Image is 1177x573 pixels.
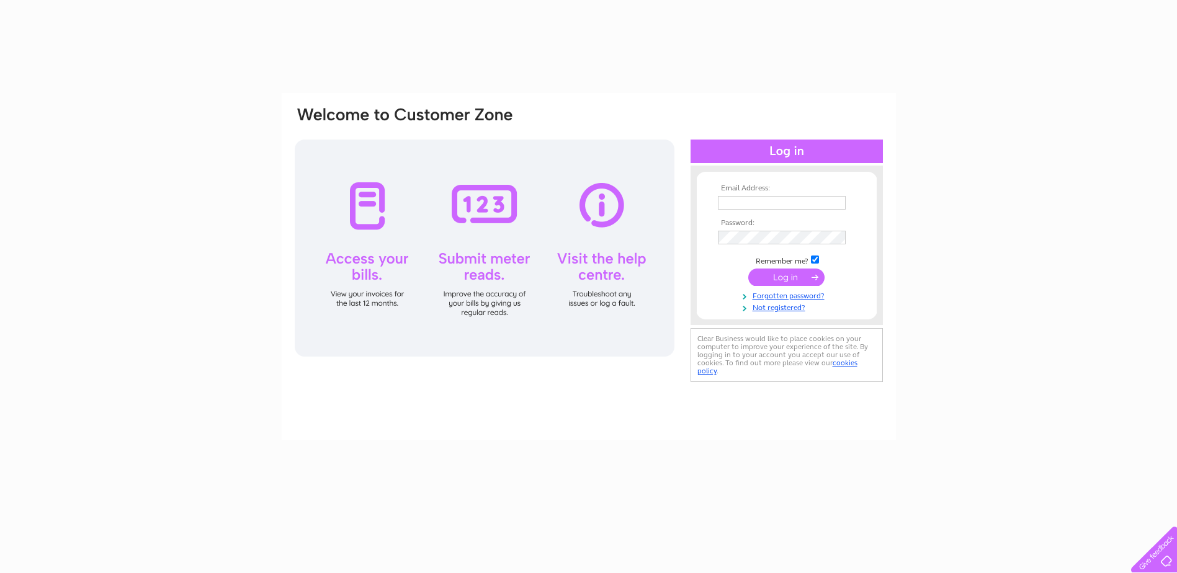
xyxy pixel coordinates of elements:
[691,328,883,382] div: Clear Business would like to place cookies on your computer to improve your experience of the sit...
[715,254,859,266] td: Remember me?
[748,269,825,286] input: Submit
[718,301,859,313] a: Not registered?
[715,219,859,228] th: Password:
[718,289,859,301] a: Forgotten password?
[697,358,857,375] a: cookies policy
[715,184,859,193] th: Email Address:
